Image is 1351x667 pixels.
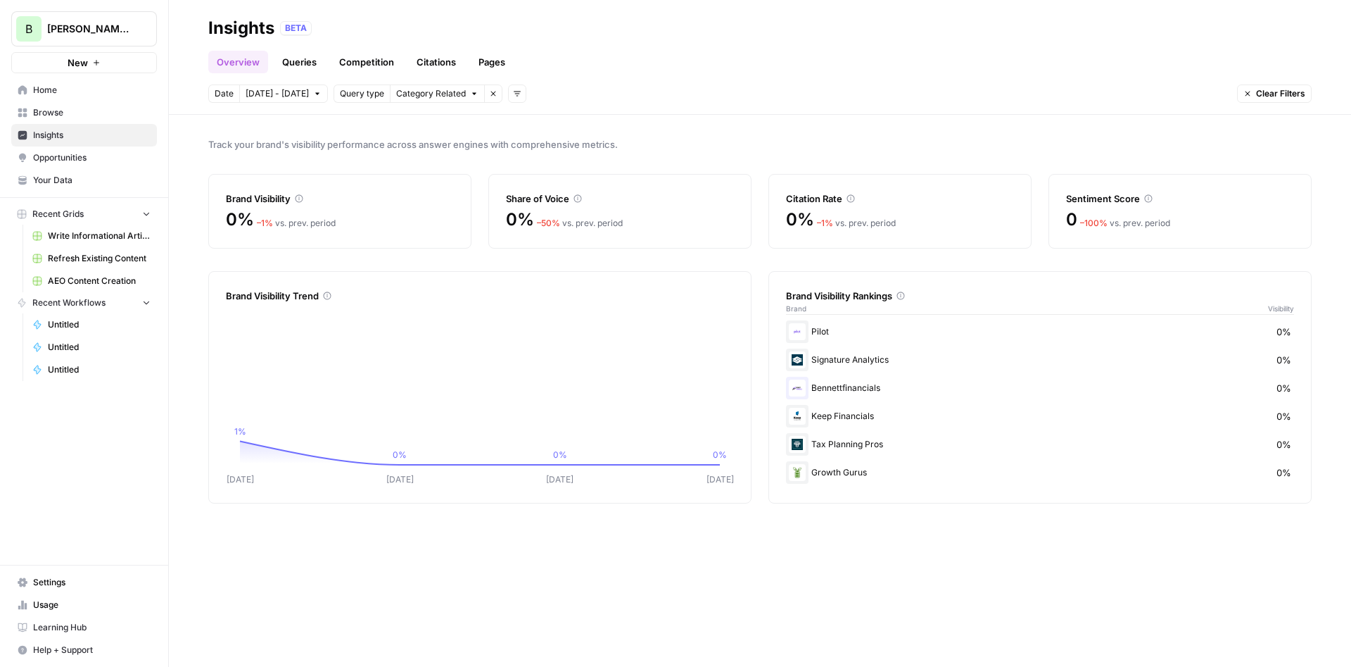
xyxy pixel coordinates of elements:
[33,174,151,187] span: Your Data
[33,84,151,96] span: Home
[26,313,157,336] a: Untitled
[11,571,157,594] a: Settings
[1066,192,1294,206] div: Sentiment Score
[26,359,157,381] a: Untitled
[33,621,151,634] span: Learning Hub
[786,433,1294,456] div: Tax Planning Pros
[11,11,157,46] button: Workspace: Bennett Financials
[11,169,157,192] a: Your Data
[537,217,623,230] div: vs. prev. period
[786,405,1294,428] div: Keep Financials
[11,639,157,661] button: Help + Support
[786,461,1294,484] div: Growth Gurus
[331,51,402,73] a: Competition
[506,208,534,231] span: 0%
[789,436,806,453] img: 70yz1ipe7pi347xbb4k98oqotd3p
[48,318,151,331] span: Untitled
[789,323,806,340] img: gzakf32v0cf42zgh05s6c30z557b
[1066,208,1077,231] span: 0
[11,147,157,169] a: Opportunities
[33,599,151,611] span: Usage
[786,192,1014,206] div: Citation Rate
[208,51,268,73] a: Overview
[26,336,157,359] a: Untitled
[553,449,567,460] tspan: 0%
[68,56,88,70] span: New
[408,51,464,73] a: Citations
[33,151,151,164] span: Opportunities
[215,87,234,100] span: Date
[786,208,814,231] span: 0%
[1256,87,1305,100] span: Clear Filters
[786,303,806,314] span: Brand
[33,106,151,119] span: Browse
[32,208,84,220] span: Recent Grids
[11,616,157,639] a: Learning Hub
[393,449,407,460] tspan: 0%
[1276,381,1291,395] span: 0%
[33,129,151,142] span: Insights
[713,449,727,460] tspan: 0%
[396,87,466,100] span: Category Related
[26,225,157,247] a: Write Informational Article (1)
[386,474,414,485] tspan: [DATE]
[280,21,312,35] div: BETA
[11,594,157,616] a: Usage
[33,576,151,589] span: Settings
[11,101,157,124] a: Browse
[789,380,806,397] img: vqzwavkrg9ywhnt1f5bp2h0m2m65
[246,87,309,100] span: [DATE] - [DATE]
[11,204,157,225] button: Recent Grids
[33,644,151,656] span: Help + Support
[786,349,1294,371] div: Signature Analytics
[234,426,246,437] tspan: 1%
[11,124,157,147] a: Insights
[706,474,734,485] tspan: [DATE]
[48,252,151,265] span: Refresh Existing Content
[789,408,806,425] img: 6gcplh2619jthr39bga9lfgd0k9n
[786,377,1294,399] div: Bennettfinancials
[1276,409,1291,423] span: 0%
[506,192,734,206] div: Share of Voice
[1080,217,1170,230] div: vs. prev. period
[470,51,514,73] a: Pages
[1276,437,1291,451] span: 0%
[32,297,106,309] span: Recent Workflows
[789,464,806,481] img: g222nloxeooqri9m0jfxcyiqs737
[226,192,454,206] div: Brand Visibility
[48,341,151,354] span: Untitled
[340,87,384,100] span: Query type
[817,218,833,228] span: – 1 %
[257,217,336,230] div: vs. prev. period
[26,270,157,292] a: AEO Content Creation
[257,218,273,228] span: – 1 %
[208,137,1312,151] span: Track your brand's visibility performance across answer engines with comprehensive metrics.
[1080,218,1108,228] span: – 100 %
[789,351,806,368] img: 6afmd12b2afwbbp9m9vrg65ncgct
[226,208,254,231] span: 0%
[47,22,132,36] span: [PERSON_NAME] Financials
[1276,466,1291,480] span: 0%
[226,289,734,303] div: Brand Visibility Trend
[1276,353,1291,367] span: 0%
[786,289,1294,303] div: Brand Visibility Rankings
[25,20,32,37] span: B
[26,247,157,270] a: Refresh Existing Content
[48,230,151,242] span: Write Informational Article (1)
[48,275,151,287] span: AEO Content Creation
[227,474,254,485] tspan: [DATE]
[11,52,157,73] button: New
[1276,325,1291,339] span: 0%
[1268,303,1294,314] span: Visibility
[48,363,151,376] span: Untitled
[390,85,484,103] button: Category Related
[546,474,573,485] tspan: [DATE]
[786,320,1294,343] div: Pilot
[11,292,157,313] button: Recent Workflows
[817,217,896,230] div: vs. prev. period
[537,218,560,228] span: – 50 %
[208,17,274,39] div: Insights
[1237,85,1312,103] button: Clear Filters
[274,51,325,73] a: Queries
[11,79,157,101] a: Home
